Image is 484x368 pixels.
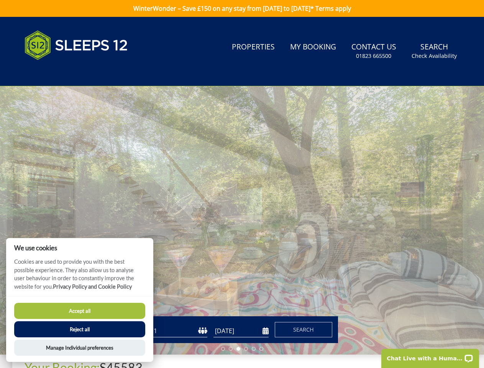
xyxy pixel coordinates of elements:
[14,321,145,337] button: Reject all
[356,52,391,60] small: 01823 665500
[53,283,132,290] a: Privacy Policy and Cookie Policy
[21,69,101,76] iframe: Customer reviews powered by Trustpilot
[293,326,314,333] span: Search
[25,26,128,64] img: Sleeps 12
[275,322,332,337] button: Search
[14,340,145,356] button: Manage Individual preferences
[14,303,145,319] button: Accept all
[287,39,339,56] a: My Booking
[348,39,399,64] a: Contact Us01823 665500
[6,258,153,296] p: Cookies are used to provide you with the best possible experience. They also allow us to analyse ...
[6,244,153,251] h2: We use cookies
[229,39,278,56] a: Properties
[376,344,484,368] iframe: LiveChat chat widget
[412,52,457,60] small: Check Availability
[213,325,269,337] input: Arrival Date
[409,39,460,64] a: SearchCheck Availability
